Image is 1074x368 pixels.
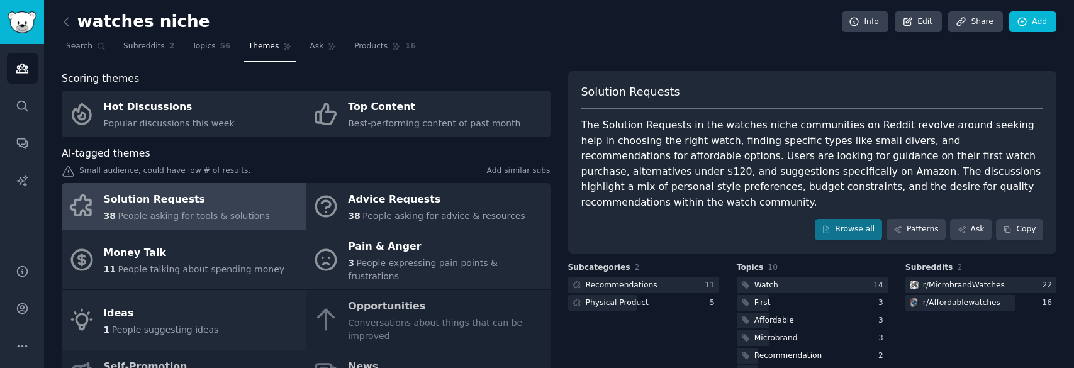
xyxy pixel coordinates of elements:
[104,211,116,221] span: 38
[842,11,888,33] a: Info
[118,264,284,274] span: People talking about spending money
[62,71,139,87] span: Scoring themes
[350,36,420,62] a: Products16
[568,262,630,274] span: Subcategories
[905,277,1056,293] a: MicrobrandWatchesr/MicrobrandWatches22
[905,295,1056,311] a: Affordablewatchesr/Affordablewatches16
[348,98,520,118] div: Top Content
[306,230,551,290] a: Pain & Anger3People expressing pain points & frustrations
[815,219,882,240] a: Browse all
[948,11,1002,33] a: Share
[306,183,551,230] a: Advice Requests38People asking for advice & resources
[306,91,551,137] a: Top ContentBest-performing content of past month
[737,295,888,311] a: First3
[487,165,551,179] a: Add similar subs
[887,219,946,240] a: Patterns
[957,263,962,272] span: 2
[910,298,919,307] img: Affordablewatches
[62,36,110,62] a: Search
[581,118,1044,210] div: The Solution Requests in the watches niche communities on Reddit revolve around seeking help in c...
[348,237,544,257] div: Pain & Anger
[950,219,992,240] a: Ask
[923,280,1005,291] div: r/ MicrobrandWatches
[104,190,270,210] div: Solution Requests
[705,280,719,291] div: 11
[220,41,231,52] span: 56
[118,211,269,221] span: People asking for tools & solutions
[62,12,210,32] h2: watches niche
[754,315,794,326] div: Affordable
[1009,11,1056,33] a: Add
[737,262,764,274] span: Topics
[586,280,657,291] div: Recommendations
[104,264,116,274] span: 11
[62,91,306,137] a: Hot DiscussionsPopular discussions this week
[1042,298,1056,309] div: 16
[878,298,888,309] div: 3
[104,325,110,335] span: 1
[8,11,36,33] img: GummySearch logo
[768,263,778,272] span: 10
[249,41,279,52] span: Themes
[244,36,297,62] a: Themes
[568,295,719,311] a: Physical Product5
[348,190,525,210] div: Advice Requests
[362,211,525,221] span: People asking for advice & resources
[754,298,771,309] div: First
[996,219,1043,240] button: Copy
[405,41,416,52] span: 16
[905,262,953,274] span: Subreddits
[119,36,179,62] a: Subreddits2
[348,211,360,221] span: 38
[710,298,719,309] div: 5
[923,298,1000,309] div: r/ Affordablewatches
[737,348,888,364] a: Recommendation2
[737,330,888,346] a: Microbrand3
[104,118,235,128] span: Popular discussions this week
[187,36,235,62] a: Topics56
[878,315,888,326] div: 3
[737,277,888,293] a: Watch14
[348,118,520,128] span: Best-performing content of past month
[62,183,306,230] a: Solution Requests38People asking for tools & solutions
[895,11,942,33] a: Edit
[192,41,215,52] span: Topics
[754,333,798,344] div: Microbrand
[310,41,323,52] span: Ask
[348,258,498,281] span: People expressing pain points & frustrations
[581,84,680,100] span: Solution Requests
[348,258,354,268] span: 3
[354,41,388,52] span: Products
[878,350,888,362] div: 2
[62,165,551,179] div: Small audience, could have low # of results.
[62,290,306,350] a: Ideas1People suggesting ideas
[169,41,175,52] span: 2
[112,325,219,335] span: People suggesting ideas
[62,230,306,290] a: Money Talk11People talking about spending money
[873,280,888,291] div: 14
[305,36,341,62] a: Ask
[66,41,92,52] span: Search
[123,41,165,52] span: Subreddits
[754,280,778,291] div: Watch
[586,298,649,309] div: Physical Product
[737,313,888,328] a: Affordable3
[104,243,285,264] div: Money Talk
[910,281,919,289] img: MicrobrandWatches
[568,277,719,293] a: Recommendations11
[104,303,219,323] div: Ideas
[62,146,150,162] span: AI-tagged themes
[1042,280,1056,291] div: 22
[104,98,235,118] div: Hot Discussions
[754,350,822,362] div: Recommendation
[878,333,888,344] div: 3
[635,263,640,272] span: 2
